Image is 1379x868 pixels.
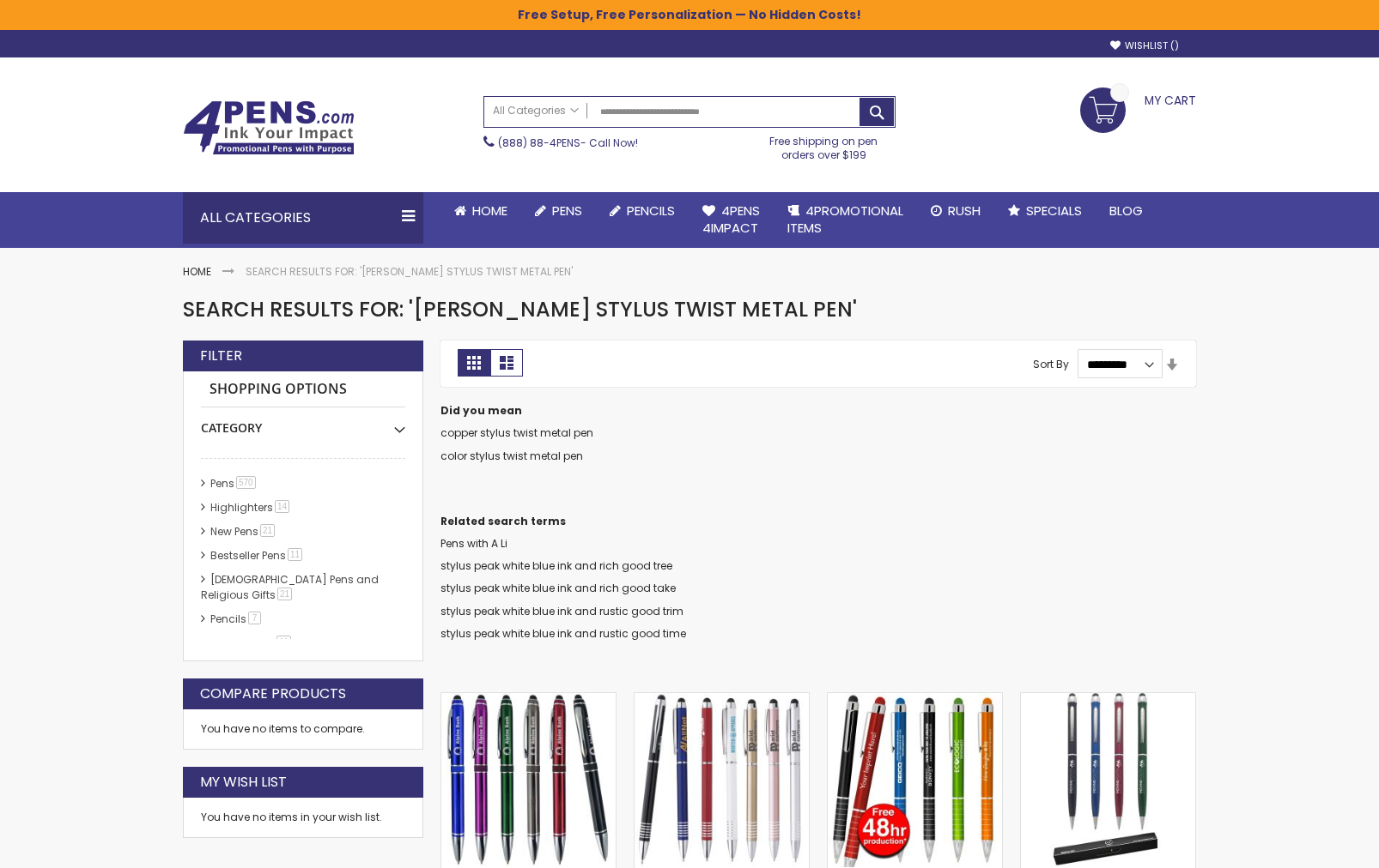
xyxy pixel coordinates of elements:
[260,524,275,537] span: 21
[440,536,507,551] a: Pens with A Li
[206,476,262,491] a: Pens570
[635,693,809,867] img: Metal Twist Promo Stylus Pen
[552,202,582,220] span: Pens
[994,192,1096,230] a: Specials
[787,202,903,237] span: 4PROMOTIONAL ITEMS
[1033,357,1069,371] label: Sort By
[200,684,346,703] strong: Compare Products
[498,136,580,150] a: (888) 88-4PENS
[1021,692,1195,707] a: Promotional Garland® USA Made Hefty Chrome Accents High Gloss Ballpoint Metal Twist Stylus Pen
[440,425,593,440] a: copper stylus twist metal pen
[288,548,302,561] span: 11
[183,192,423,244] div: All Categories
[206,548,308,563] a: Bestseller Pens11
[596,192,689,230] a: Pencils
[635,692,809,707] a: Metal Twist Promo Stylus Pen
[440,192,521,230] a: Home
[440,449,583,463] a: color stylus twist metal pen
[201,811,405,824] div: You have no items in your wish list.
[201,572,379,602] a: [DEMOGRAPHIC_DATA] Pens and Religious Gifts21
[441,692,616,707] a: Colter Stylus Twist Metal Pen
[201,407,405,437] div: Category
[440,581,676,595] a: stylus peak white blue ink and rich good take
[627,202,675,220] span: Pencils
[236,476,256,489] span: 570
[1021,693,1195,867] img: Promotional Garland® USA Made Hefty Chrome Accents High Gloss Ballpoint Metal Twist Stylus Pen
[206,636,297,650] a: hp-featured11
[206,524,281,539] a: New Pens21
[440,604,683,618] a: stylus peak white blue ink and rustic good trim
[441,693,616,867] img: Colter Stylus Twist Metal Pen
[277,588,292,600] span: 21
[206,500,295,515] a: Highlighters14
[828,692,1002,707] a: Celebrity Versa Stylus Custom Pens - 48-Hr Production
[200,347,242,365] strong: Filter
[440,558,672,573] a: stylus peak white blue ink and rich good tree
[440,404,1196,418] dt: Did you mean
[774,192,917,248] a: 4PROMOTIONALITEMS
[183,709,423,750] div: You have no items to compare.
[200,773,287,792] strong: My Wish List
[440,515,1196,528] dt: Related search terms
[440,626,686,641] a: stylus peak white blue ink and rustic good time
[498,136,638,150] span: - Call Now!
[689,192,774,248] a: 4Pens4impact
[1110,39,1179,52] a: Wishlist
[493,104,579,118] span: All Categories
[752,128,896,162] div: Free shipping on pen orders over $199
[201,371,405,408] strong: Shopping Options
[183,100,355,155] img: 4Pens Custom Pens and Promotional Products
[1096,192,1157,230] a: Blog
[248,612,261,624] span: 7
[917,192,994,230] a: Rush
[246,264,573,279] strong: Search results for: '[PERSON_NAME] Stylus Twist Metal Pen'
[472,202,507,220] span: Home
[702,202,760,237] span: 4Pens 4impact
[275,500,289,513] span: 14
[521,192,596,230] a: Pens
[276,636,291,648] span: 11
[206,612,267,626] a: Pencils7
[458,349,490,377] strong: Grid
[948,202,981,220] span: Rush
[1026,202,1082,220] span: Specials
[828,693,1002,867] img: Celebrity Versa Stylus Custom Pens - 48-Hr Production
[484,97,587,125] a: All Categories
[1109,202,1143,220] span: Blog
[183,264,211,279] a: Home
[183,295,857,323] span: Search results for: '[PERSON_NAME] Stylus Twist Metal Pen'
